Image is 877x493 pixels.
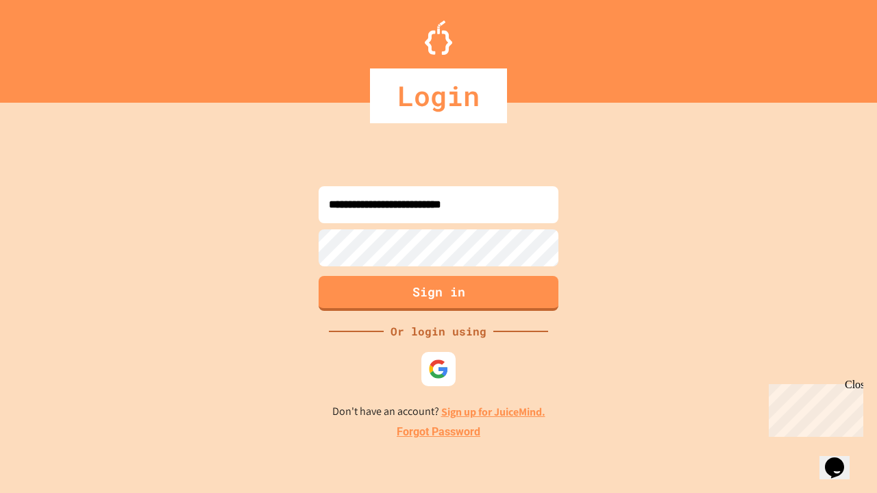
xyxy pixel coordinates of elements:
[384,323,493,340] div: Or login using
[819,438,863,479] iframe: chat widget
[763,379,863,437] iframe: chat widget
[425,21,452,55] img: Logo.svg
[332,403,545,420] p: Don't have an account?
[428,359,449,379] img: google-icon.svg
[397,424,480,440] a: Forgot Password
[5,5,95,87] div: Chat with us now!Close
[441,405,545,419] a: Sign up for JuiceMind.
[319,276,558,311] button: Sign in
[370,68,507,123] div: Login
